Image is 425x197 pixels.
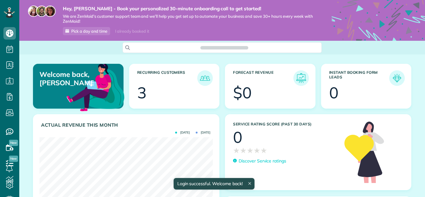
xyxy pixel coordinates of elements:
p: Welcome back, [PERSON_NAME]! [40,70,94,87]
img: icon_forecast_revenue-8c13a41c7ed35a8dcfafea3cbb826a0462acb37728057bba2d056411b612bbbe.png [295,72,307,84]
span: [DATE] [175,131,190,134]
strong: Hey, [PERSON_NAME] - Book your personalized 30-minute onboarding call to get started! [63,6,313,12]
p: Discover Service ratings [239,158,286,164]
span: New [9,156,18,162]
h3: Actual Revenue this month [41,122,213,128]
h3: Instant Booking Form Leads [329,70,390,86]
img: icon_recurring_customers-cf858462ba22bcd05b5a5880d41d6543d210077de5bb9ebc9590e49fd87d84ed.png [199,72,211,84]
h3: Forecast Revenue [233,70,293,86]
h3: Recurring Customers [137,70,198,86]
span: Pick a day and time [71,29,107,34]
h3: Service Rating score (past 30 days) [233,122,338,126]
div: 0 [329,85,339,101]
span: Search ZenMaid… [207,45,242,51]
span: ★ [240,145,247,156]
img: dashboard_welcome-42a62b7d889689a78055ac9021e634bf52bae3f8056760290aed330b23ab8690.png [65,57,126,117]
span: ★ [247,145,254,156]
div: I already booked it [111,27,153,35]
a: Discover Service ratings [233,158,286,164]
span: ★ [254,145,260,156]
div: 3 [137,85,147,101]
span: ★ [233,145,240,156]
div: Login successful. Welcome back! [173,178,254,190]
a: Pick a day and time [63,27,110,35]
span: We are ZenMaid’s customer support team and we’ll help you get set up to automate your business an... [63,14,313,24]
div: $0 [233,85,252,101]
span: ★ [260,145,267,156]
img: michelle-19f622bdf1676172e81f8f8fba1fb50e276960ebfe0243fe18214015130c80e4.jpg [44,6,56,17]
div: 0 [233,129,242,145]
span: New [9,140,18,146]
span: [DATE] [196,131,210,134]
img: icon_form_leads-04211a6a04a5b2264e4ee56bc0799ec3eb69b7e499cbb523a139df1d13a81ae0.png [391,72,403,84]
img: jorge-587dff0eeaa6aab1f244e6dc62b8924c3b6ad411094392a53c71c6c4a576187d.jpg [36,6,47,17]
img: maria-72a9807cf96188c08ef61303f053569d2e2a8a1cde33d635c8a3ac13582a053d.jpg [28,6,39,17]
